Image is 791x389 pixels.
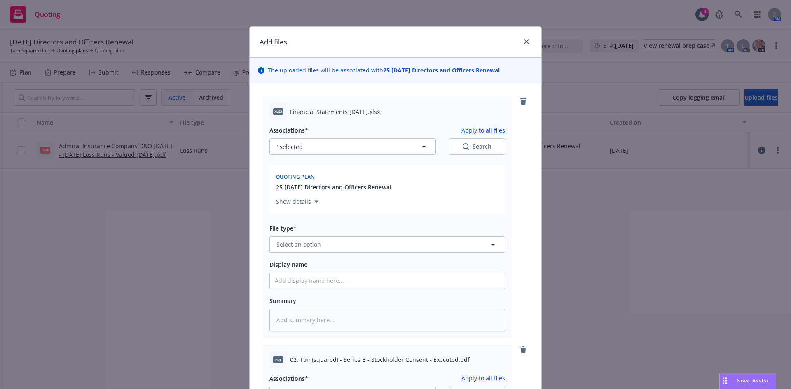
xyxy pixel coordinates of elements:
[268,66,500,75] span: The uploaded files will be associated with
[269,138,436,155] button: 1selected
[260,37,287,47] h1: Add files
[383,66,500,74] strong: 25 [DATE] Directors and Officers Renewal
[273,356,283,363] span: pdf
[276,173,315,180] span: Quoting plan
[463,143,469,150] svg: Search
[290,107,380,116] span: Financial Statements [DATE].xlsx
[269,126,308,134] span: Associations*
[461,373,505,383] button: Apply to all files
[276,142,303,151] span: 1 selected
[290,355,470,364] span: 02. Tam(squared) - Series B - Stockholder Consent - Executed.pdf
[276,183,391,191] button: 25 [DATE] Directors and Officers Renewal
[737,377,769,384] span: Nova Assist
[276,240,321,249] span: Select an option
[522,37,531,47] a: close
[463,142,491,151] div: Search
[461,125,505,135] button: Apply to all files
[269,297,296,305] span: Summary
[269,375,308,382] span: Associations*
[449,138,505,155] button: SearchSearch
[273,197,322,207] button: Show details
[518,96,528,106] a: remove
[270,273,505,289] input: Add display name here...
[269,261,307,268] span: Display name
[719,373,776,389] button: Nova Assist
[720,373,730,389] div: Drag to move
[518,345,528,354] a: remove
[269,236,505,253] button: Select an option
[273,108,283,114] span: xlsx
[269,224,297,232] span: File type*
